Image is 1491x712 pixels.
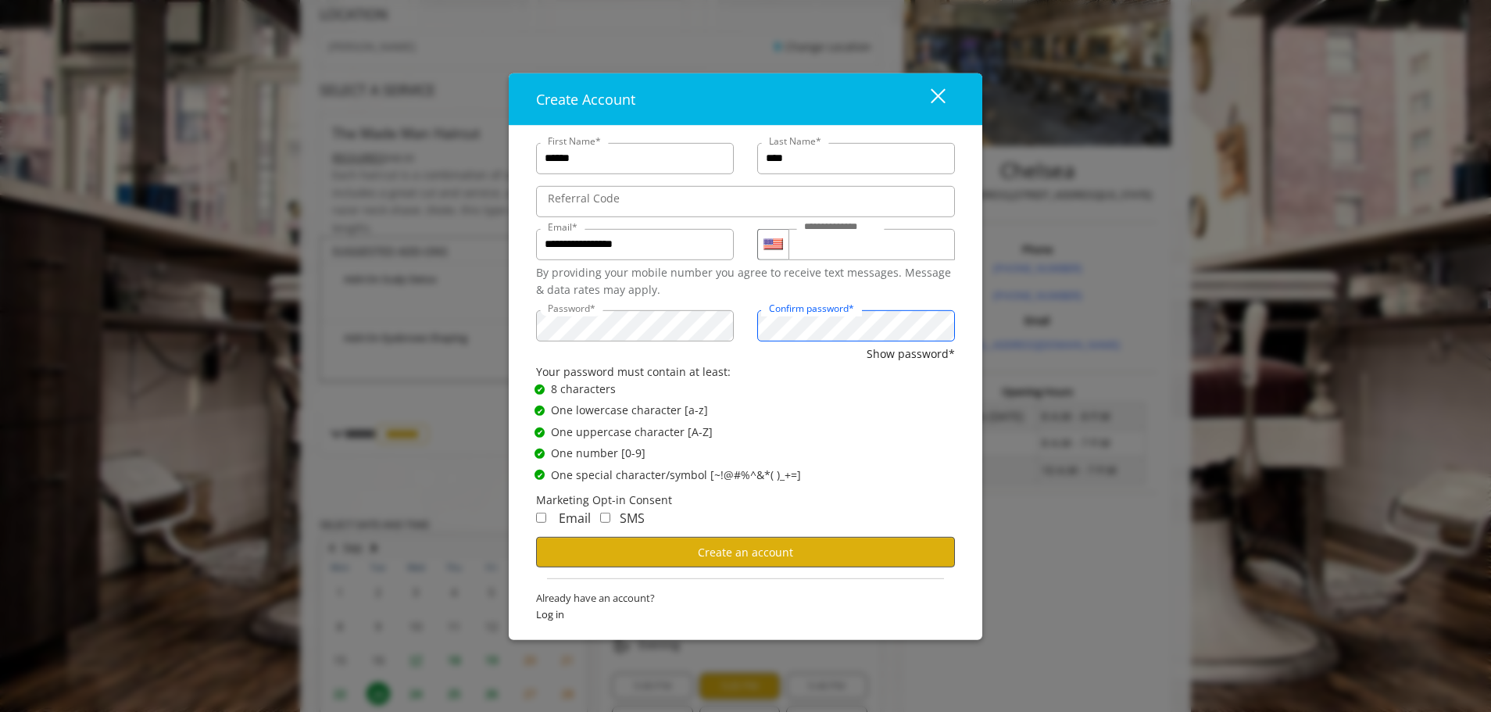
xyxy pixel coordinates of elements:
[551,445,645,462] span: One number [0-9]
[761,301,862,316] label: Confirm password*
[757,310,955,342] input: ConfirmPassword
[536,363,955,381] div: Your password must contain at least:
[902,83,955,115] button: close dialog
[536,492,955,509] div: Marketing Opt-in Consent
[536,185,955,216] input: ReferralCode
[867,345,955,363] button: Show password*
[536,89,635,108] span: Create Account
[536,513,546,523] input: Receive Marketing Email
[540,133,609,148] label: First Name*
[537,383,543,395] span: ✔
[536,228,734,259] input: Email
[536,263,955,299] div: By providing your mobile number you agree to receive text messages. Message & data rates may apply.
[551,424,713,441] span: One uppercase character [A-Z]
[551,402,708,419] span: One lowercase character [a-z]
[600,513,610,523] input: Receive Marketing SMS
[536,590,955,606] span: Already have an account?
[913,88,944,111] div: close dialog
[540,189,628,206] label: Referral Code
[536,310,734,342] input: Password
[537,404,543,417] span: ✔
[761,133,829,148] label: Last Name*
[698,544,793,559] span: Create an account
[757,228,788,259] div: Country
[540,219,585,234] label: Email*
[536,606,955,623] span: Log in
[537,426,543,438] span: ✔
[757,142,955,174] input: Lastname
[537,469,543,481] span: ✔
[559,510,591,527] span: Email
[620,510,645,527] span: SMS
[551,466,801,483] span: One special character/symbol [~!@#%^&*( )_+=]
[551,381,616,398] span: 8 characters
[537,447,543,460] span: ✔
[536,142,734,174] input: FirstName
[540,301,603,316] label: Password*
[536,537,955,567] button: Create an account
